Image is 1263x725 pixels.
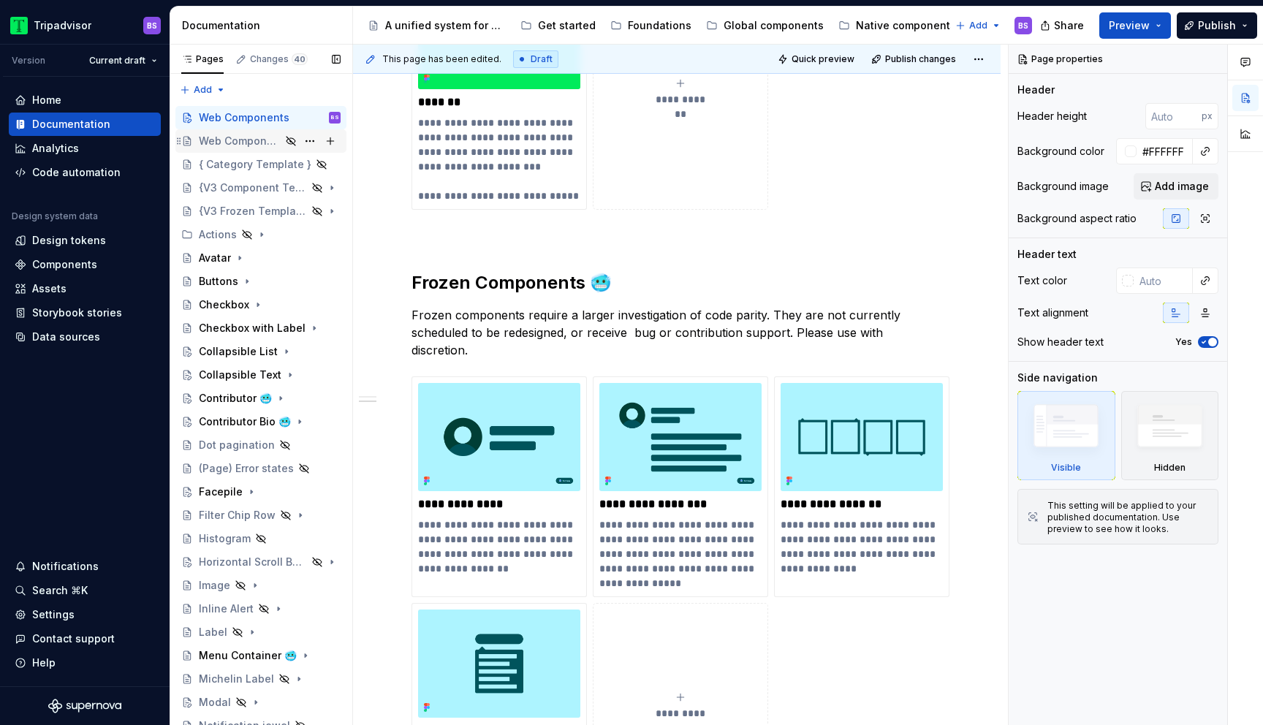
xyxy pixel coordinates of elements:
div: Design tokens [32,233,106,248]
button: Contact support [9,627,161,650]
span: Publish changes [885,53,956,65]
div: Design system data [12,210,98,222]
a: Menu Container 🥶 [175,644,346,667]
div: This setting will be applied to your published documentation. Use preview to see how it looks. [1047,500,1209,535]
div: Text alignment [1017,305,1088,320]
button: Preview [1099,12,1171,39]
a: {V3 Component Template} [175,176,346,200]
button: Help [9,651,161,675]
div: Collapsible Text [199,368,281,382]
div: Side navigation [1017,371,1098,385]
div: Header text [1017,247,1077,262]
a: Horizontal Scroll Bar Button [175,550,346,574]
span: Add [194,84,212,96]
a: Checkbox [175,293,346,316]
div: Facepile [199,485,243,499]
a: Histogram [175,527,346,550]
a: Storybook stories [9,301,161,324]
input: Auto [1137,138,1193,164]
span: This page has been edited. [382,53,501,65]
a: A unified system for every journey. [362,14,512,37]
div: Contributor Bio 🥶 [199,414,291,429]
div: Header height [1017,109,1087,124]
a: Get started [515,14,602,37]
div: (Page) Error states [199,461,294,476]
span: Draft [531,53,553,65]
a: { Category Template } [175,153,346,176]
button: Add [175,80,230,100]
div: Tripadvisor [34,18,91,33]
p: Frozen components require a larger investigation of code parity. They are not currently scheduled... [411,306,942,359]
a: Assets [9,277,161,300]
div: Search ⌘K [32,583,88,598]
div: A unified system for every journey. [385,18,506,33]
a: Code automation [9,161,161,184]
svg: Supernova Logo [48,699,121,713]
div: Dot pagination [199,438,275,452]
div: Storybook stories [32,305,122,320]
div: Global components [724,18,824,33]
div: Notifications [32,559,99,574]
div: Contact support [32,631,115,646]
div: Visible [1017,391,1115,480]
div: Text color [1017,273,1067,288]
div: Documentation [32,117,110,132]
a: Foundations [604,14,697,37]
a: (Page) Error states [175,457,346,480]
span: Add image [1155,179,1209,194]
a: Avatar [175,246,346,270]
div: Web Components [199,134,281,148]
div: Native components [856,18,956,33]
div: Background image [1017,179,1109,194]
a: Web ComponentsBS [175,106,346,129]
div: Foundations [628,18,691,33]
a: Components [9,253,161,276]
div: Buttons [199,274,238,289]
label: Yes [1175,336,1192,348]
div: Contributor 🥶 [199,391,272,406]
div: Web Components [199,110,289,125]
div: Assets [32,281,67,296]
div: Label [199,625,227,639]
div: Modal [199,695,231,710]
div: BS [331,110,339,125]
a: Label [175,620,346,644]
a: Native components [832,14,962,37]
div: Components [32,257,97,272]
span: Quick preview [792,53,854,65]
div: Version [12,55,45,67]
a: Checkbox with Label [175,316,346,340]
div: Hidden [1121,391,1219,480]
div: BS [147,20,157,31]
button: Search ⌘K [9,579,161,602]
div: Actions [199,227,237,242]
div: Histogram [199,531,251,546]
div: Collapsible List [199,344,278,359]
div: Horizontal Scroll Bar Button [199,555,307,569]
div: Documentation [182,18,346,33]
a: Analytics [9,137,161,160]
button: Add image [1134,173,1218,200]
h2: Frozen Components 🥶 [411,271,942,295]
a: Data sources [9,325,161,349]
button: Add [951,15,1006,36]
div: Filter Chip Row [199,508,276,523]
div: Background aspect ratio [1017,211,1137,226]
img: 0ed0e8b8-9446-497d-bad0-376821b19aa5.png [10,17,28,34]
div: Avatar [199,251,231,265]
a: Inline Alert [175,597,346,620]
img: 0b8922c5-40b1-4d54-b9d7-a0837dd132d2.png [418,383,580,491]
a: Contributor 🥶 [175,387,346,410]
span: Publish [1198,18,1236,33]
div: Get started [538,18,596,33]
span: Add [969,20,987,31]
a: Dot pagination [175,433,346,457]
a: Collapsible Text [175,363,346,387]
button: Current draft [83,50,164,71]
div: Page tree [362,11,948,40]
div: Pages [181,53,224,65]
input: Auto [1134,267,1193,294]
div: Changes [250,53,308,65]
p: px [1202,110,1213,122]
